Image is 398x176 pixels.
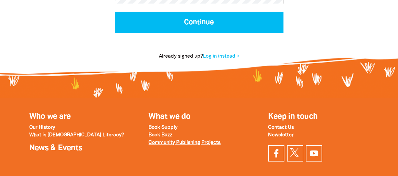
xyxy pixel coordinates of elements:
a: Find us on YouTube [306,145,322,162]
a: News & Events [29,145,82,152]
a: Community Publishing Projects [149,140,221,145]
a: Who we are [29,113,71,120]
a: What we do [149,113,190,120]
button: Continue [115,12,283,33]
a: Newsletter [268,133,294,137]
a: What is [DEMOGRAPHIC_DATA] Literacy? [29,133,124,137]
a: Book Supply [149,125,177,130]
a: Find us on Twitter [287,145,303,162]
a: Book Buzz [149,133,172,137]
p: Already signed up? [105,53,294,60]
a: Visit our facebook page [268,145,284,162]
a: Contact Us [268,125,294,130]
a: Our History [29,125,55,130]
span: Keep in touch [268,113,317,120]
a: Log in instead > [203,54,239,59]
